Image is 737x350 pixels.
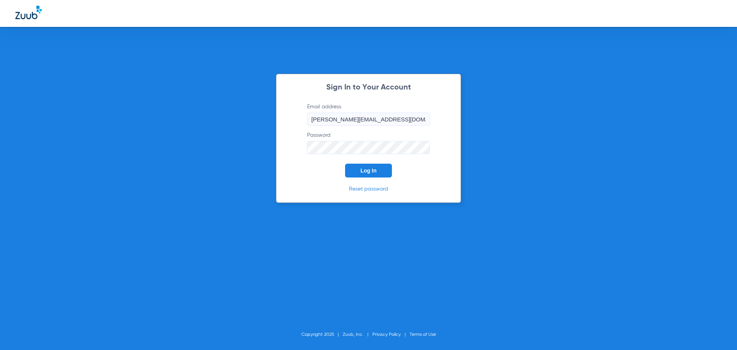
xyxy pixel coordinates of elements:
a: Terms of Use [410,332,436,337]
h2: Sign In to Your Account [296,84,441,91]
li: Zuub, Inc. [343,331,372,338]
button: Log In [345,164,392,177]
label: Email address [307,103,430,126]
span: Log In [360,168,377,174]
a: Reset password [349,186,388,192]
label: Password [307,131,430,154]
img: Zuub Logo [15,6,42,19]
iframe: Chat Widget [699,313,737,350]
li: Copyright 2025 [301,331,343,338]
input: Password [307,141,430,154]
a: Privacy Policy [372,332,401,337]
input: Email address [307,113,430,126]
